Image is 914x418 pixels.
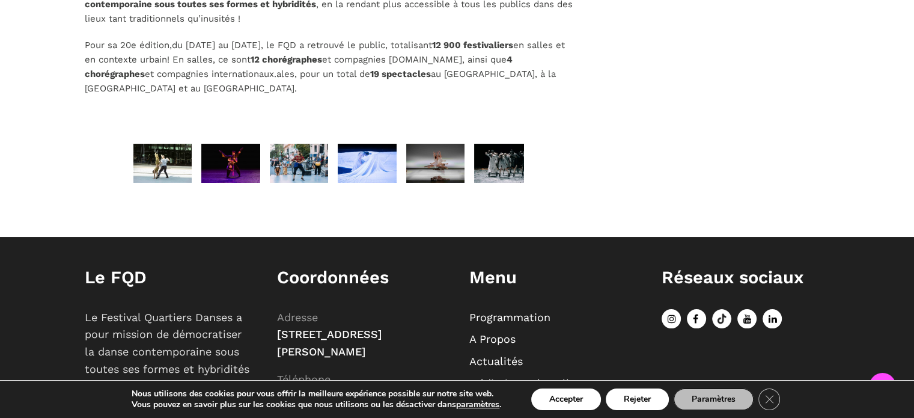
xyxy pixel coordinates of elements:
[133,144,192,183] img: OSA+MUJIKA | Focus Basque
[277,328,382,358] span: [STREET_ADDRESS][PERSON_NAME]
[474,144,533,183] img: cie. toula limnaios
[606,389,669,410] button: Rejeter
[674,389,754,410] button: Paramètres
[270,144,329,183] img: Taafé Fanga | Estelle Lavoie
[456,399,499,410] button: paramètres
[85,54,513,79] strong: 4 chorégraphes
[469,267,638,288] h1: Menu
[469,333,516,345] a: A Propos
[432,40,513,51] b: 12 900 festivaliers
[132,399,501,410] p: Vous pouvez en savoir plus sur les cookies que nous utilisons ou les désactiver dans .
[85,40,565,94] span: Pour sa 20e édition,du [DATE] au [DATE], le FQD a retrouvé le public, totalisant en salles et en ...
[201,144,260,183] img: Focus Cia De Dança | Alex Neoral
[406,144,465,183] img: Malandain Ballet Biarritz | Focus Basque
[251,54,322,65] strong: 12 chorégraphes
[277,267,445,288] h1: Coordonnées
[85,309,253,413] p: Le Festival Quartiers Danses a pour mission de démocratiser la danse contemporaine sous toutes se...
[469,355,523,367] a: Actualités
[132,389,501,399] p: Nous utilisons des cookies pour vous offrir la meilleure expérience possible sur notre site web.
[85,267,253,288] h1: Le FQD
[370,69,431,79] strong: 19 spectacles
[531,389,601,410] button: Accepter
[758,389,780,410] button: Close GDPR Cookie Banner
[277,373,331,386] span: Téléphone
[338,144,397,183] img: Margie Gillis Dance Foundation
[469,377,576,390] a: Médiation culturelle
[662,267,830,288] h1: Réseaux sociaux
[277,311,318,324] span: Adresse
[469,311,550,324] a: Programmation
